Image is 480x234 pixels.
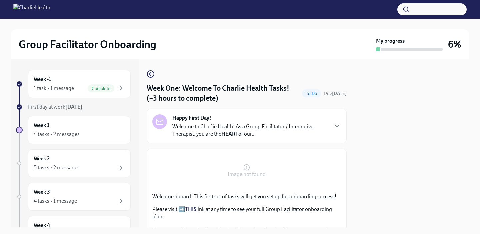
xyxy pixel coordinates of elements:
[324,90,347,97] span: October 20th, 2025 09:00
[221,131,238,137] strong: HEART
[16,116,131,144] a: Week 14 tasks • 2 messages
[34,188,50,196] h6: Week 3
[34,164,80,171] div: 5 tasks • 2 messages
[16,103,131,111] a: First day at work[DATE]
[16,70,131,98] a: Week -11 task • 1 messageComplete
[147,83,299,103] h4: Week One: Welcome To Charlie Health Tasks! (~3 hours to complete)
[172,123,328,138] p: Welcome to Charlie Health! As a Group Facilitator / Integrative Therapist, you are the of our...
[34,222,50,229] h6: Week 4
[448,38,461,50] h3: 6%
[34,122,49,129] h6: Week 1
[19,38,156,51] h2: Group Facilitator Onboarding
[13,4,50,15] img: CharlieHealth
[65,104,82,110] strong: [DATE]
[34,155,50,162] h6: Week 2
[152,193,341,200] p: Welcome aboard! This first set of tasks will get you set up for onboarding success!
[332,91,347,96] strong: [DATE]
[34,85,74,92] div: 1 task • 1 message
[376,37,405,45] strong: My progress
[28,104,82,110] span: First day at work
[152,206,341,220] p: Please visit ➡️ link at any time to see your full Group Facilitator onboarding plan.
[16,149,131,177] a: Week 25 tasks • 2 messages
[302,91,321,96] span: To Do
[152,154,341,188] button: Zoom image
[34,131,80,138] div: 4 tasks • 2 messages
[34,197,77,205] div: 4 tasks • 1 message
[185,206,196,212] a: THIS
[88,86,114,91] span: Complete
[324,91,347,96] span: Due
[16,183,131,211] a: Week 34 tasks • 1 message
[172,114,211,122] strong: Happy First Day!
[34,76,51,83] h6: Week -1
